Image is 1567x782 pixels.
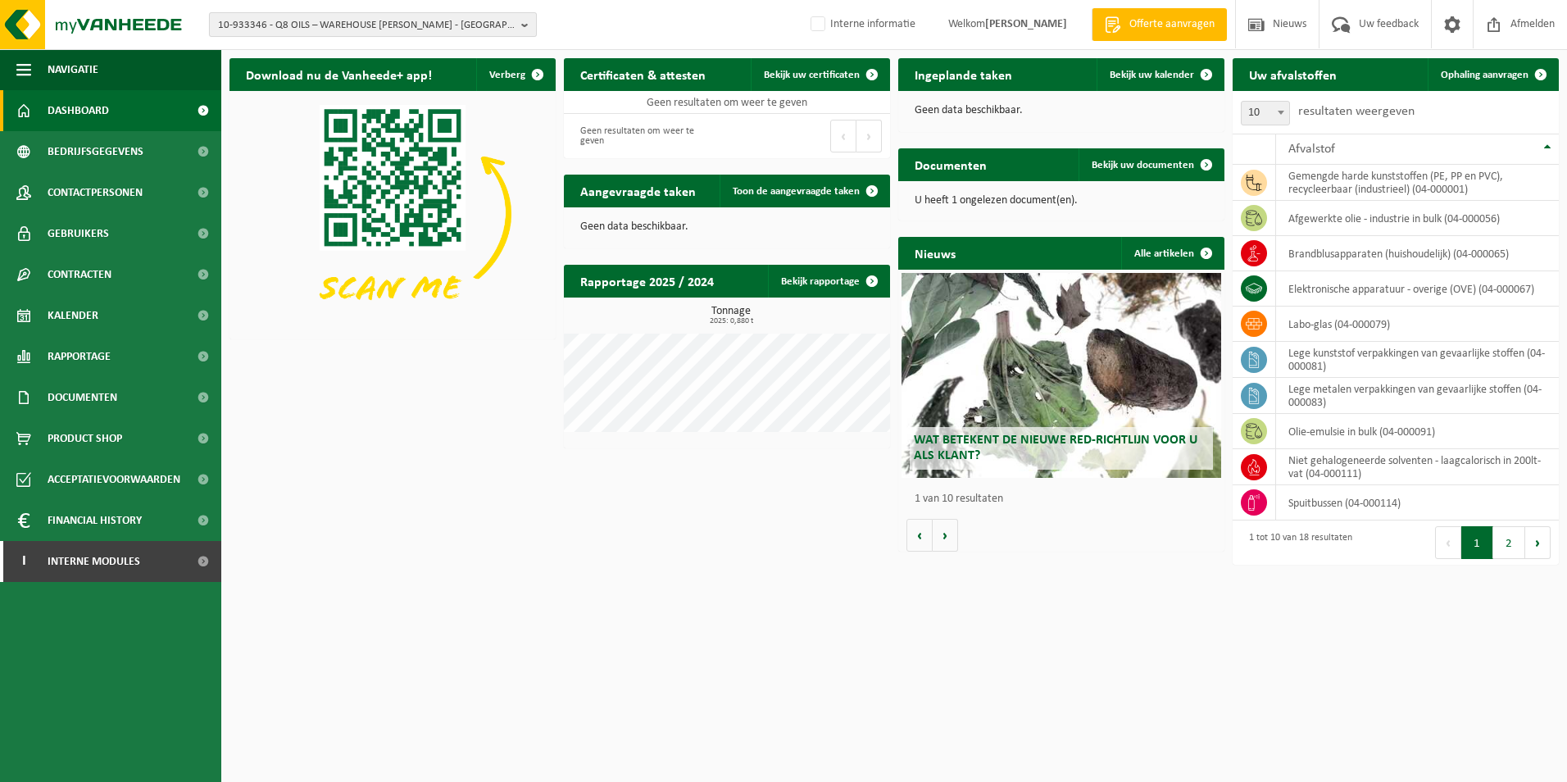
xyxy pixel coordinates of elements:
span: Contracten [48,254,111,295]
td: labo-glas (04-000079) [1276,307,1559,342]
span: Dashboard [48,90,109,131]
span: Ophaling aanvragen [1441,70,1528,80]
button: Previous [1435,526,1461,559]
a: Bekijk uw kalender [1097,58,1223,91]
span: Documenten [48,377,117,418]
span: Bekijk uw kalender [1110,70,1194,80]
button: Next [1525,526,1551,559]
p: Geen data beschikbaar. [915,105,1208,116]
span: I [16,541,31,582]
button: Volgende [933,519,958,552]
a: Ophaling aanvragen [1428,58,1557,91]
span: Verberg [489,70,525,80]
a: Offerte aanvragen [1092,8,1227,41]
label: resultaten weergeven [1298,105,1415,118]
span: Wat betekent de nieuwe RED-richtlijn voor u als klant? [914,434,1197,462]
span: Contactpersonen [48,172,143,213]
span: Financial History [48,500,142,541]
td: gemengde harde kunststoffen (PE, PP en PVC), recycleerbaar (industrieel) (04-000001) [1276,165,1559,201]
span: Bekijk uw documenten [1092,160,1194,170]
td: lege kunststof verpakkingen van gevaarlijke stoffen (04-000081) [1276,342,1559,378]
h3: Tonnage [572,306,890,325]
td: lege metalen verpakkingen van gevaarlijke stoffen (04-000083) [1276,378,1559,414]
a: Alle artikelen [1121,237,1223,270]
span: Bekijk uw certificaten [764,70,860,80]
span: Afvalstof [1288,143,1335,156]
span: 10-933346 - Q8 OILS – WAREHOUSE [PERSON_NAME] - [GEOGRAPHIC_DATA] - [GEOGRAPHIC_DATA] [218,13,515,38]
label: Interne informatie [807,12,915,37]
span: 10 [1241,101,1290,125]
p: Geen data beschikbaar. [580,221,874,233]
a: Bekijk rapportage [768,265,888,298]
div: 1 tot 10 van 18 resultaten [1241,525,1352,561]
td: niet gehalogeneerde solventen - laagcalorisch in 200lt-vat (04-000111) [1276,449,1559,485]
td: elektronische apparatuur - overige (OVE) (04-000067) [1276,271,1559,307]
span: Rapportage [48,336,111,377]
td: spuitbussen (04-000114) [1276,485,1559,521]
button: 2 [1493,526,1525,559]
span: Kalender [48,295,98,336]
td: afgewerkte olie - industrie in bulk (04-000056) [1276,201,1559,236]
span: Product Shop [48,418,122,459]
h2: Documenten [898,148,1003,180]
p: U heeft 1 ongelezen document(en). [915,195,1208,207]
div: Geen resultaten om weer te geven [572,118,719,154]
span: Gebruikers [48,213,109,254]
span: 10 [1242,102,1289,125]
span: Interne modules [48,541,140,582]
button: Verberg [476,58,554,91]
strong: [PERSON_NAME] [985,18,1067,30]
h2: Uw afvalstoffen [1233,58,1353,90]
a: Bekijk uw documenten [1079,148,1223,181]
h2: Certificaten & attesten [564,58,722,90]
td: brandblusapparaten (huishoudelijk) (04-000065) [1276,236,1559,271]
h2: Aangevraagde taken [564,175,712,207]
a: Bekijk uw certificaten [751,58,888,91]
a: Wat betekent de nieuwe RED-richtlijn voor u als klant? [902,273,1221,478]
button: 10-933346 - Q8 OILS – WAREHOUSE [PERSON_NAME] - [GEOGRAPHIC_DATA] - [GEOGRAPHIC_DATA] [209,12,537,37]
span: Toon de aangevraagde taken [733,186,860,197]
h2: Nieuws [898,237,972,269]
button: Next [856,120,882,152]
button: Previous [830,120,856,152]
span: 2025: 0,880 t [572,317,890,325]
button: Vorige [906,519,933,552]
h2: Rapportage 2025 / 2024 [564,265,730,297]
img: Download de VHEPlus App [229,91,556,336]
h2: Ingeplande taken [898,58,1029,90]
h2: Download nu de Vanheede+ app! [229,58,448,90]
td: Geen resultaten om weer te geven [564,91,890,114]
p: 1 van 10 resultaten [915,493,1216,505]
span: Offerte aanvragen [1125,16,1219,33]
span: Acceptatievoorwaarden [48,459,180,500]
button: 1 [1461,526,1493,559]
span: Bedrijfsgegevens [48,131,143,172]
td: olie-emulsie in bulk (04-000091) [1276,414,1559,449]
span: Navigatie [48,49,98,90]
a: Toon de aangevraagde taken [720,175,888,207]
